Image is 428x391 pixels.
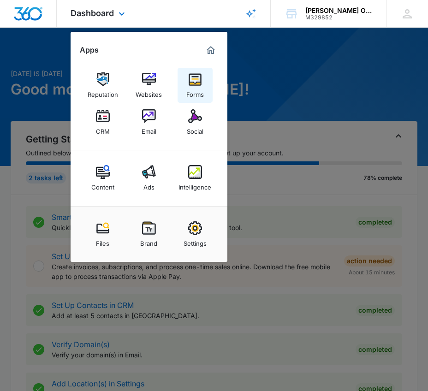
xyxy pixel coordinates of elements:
div: Files [96,235,109,247]
div: account id [305,14,373,21]
a: Ads [131,160,166,195]
a: Email [131,105,166,140]
div: Forms [186,86,204,98]
a: Reputation [85,68,120,103]
div: Intelligence [178,179,211,191]
a: Content [85,160,120,195]
a: Intelligence [178,160,213,195]
a: CRM [85,105,120,140]
div: Brand [140,235,157,247]
div: Email [142,123,156,135]
div: Settings [184,235,207,247]
div: Websites [136,86,162,98]
span: Dashboard [71,8,114,18]
a: Marketing 360® Dashboard [203,43,218,58]
a: Files [85,217,120,252]
div: Content [91,179,114,191]
div: Social [187,123,203,135]
a: Websites [131,68,166,103]
a: Social [178,105,213,140]
h2: Apps [80,46,99,54]
a: Forms [178,68,213,103]
a: Brand [131,217,166,252]
div: Reputation [88,86,118,98]
a: Settings [178,217,213,252]
div: Ads [143,179,155,191]
div: account name [305,7,373,14]
div: CRM [96,123,110,135]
